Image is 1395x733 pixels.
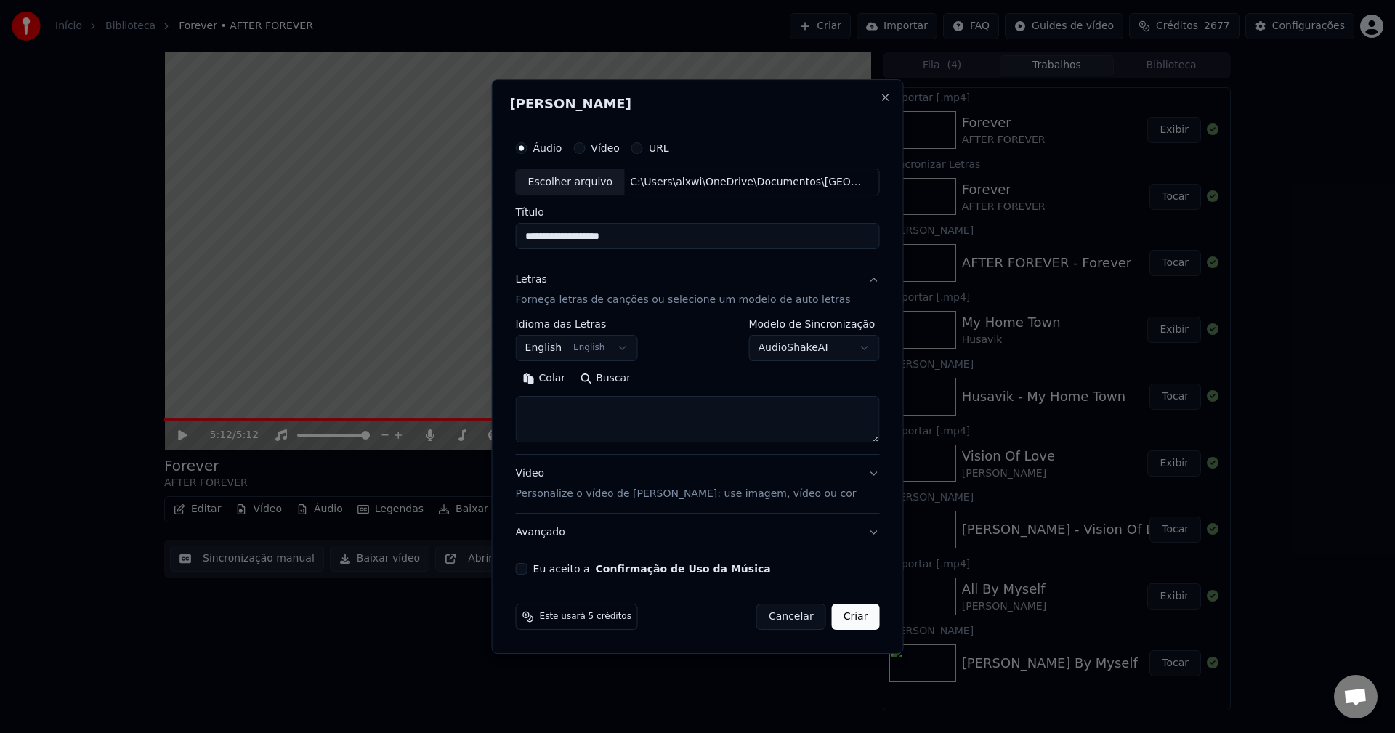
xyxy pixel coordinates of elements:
[516,368,573,391] button: Colar
[591,143,620,153] label: Vídeo
[832,604,880,630] button: Criar
[516,467,857,502] div: Vídeo
[533,143,562,153] label: Áudio
[516,514,880,551] button: Avançado
[596,564,771,574] button: Eu aceito a
[649,143,669,153] label: URL
[516,262,880,320] button: LetrasForneça letras de canções ou selecione um modelo de auto letras
[748,320,879,330] label: Modelo de Sincronização
[516,273,547,288] div: Letras
[573,368,638,391] button: Buscar
[756,604,826,630] button: Cancelar
[516,487,857,501] p: Personalize o vídeo de [PERSON_NAME]: use imagem, vídeo ou cor
[516,455,880,514] button: VídeoPersonalize o vídeo de [PERSON_NAME]: use imagem, vídeo ou cor
[517,169,625,195] div: Escolher arquivo
[624,175,871,190] div: C:\Users\alxwi\OneDrive\Documentos\[GEOGRAPHIC_DATA]\KARAOKE_ESPECIAL\[PERSON_NAME] - Heaven.mp3
[533,564,771,574] label: Eu aceito a
[516,208,880,218] label: Título
[516,293,851,308] p: Forneça letras de canções ou selecione um modelo de auto letras
[510,97,886,110] h2: [PERSON_NAME]
[516,320,638,330] label: Idioma das Letras
[516,320,880,455] div: LetrasForneça letras de canções ou selecione um modelo de auto letras
[540,611,631,623] span: Este usará 5 créditos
